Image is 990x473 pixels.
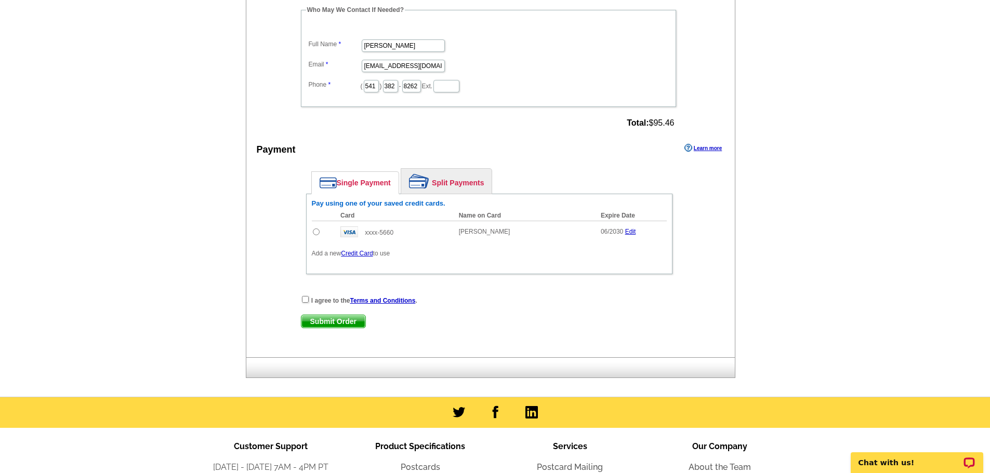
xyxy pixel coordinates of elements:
[320,177,337,188] img: single-payment.png
[309,60,361,69] label: Email
[335,210,454,221] th: Card
[341,250,373,257] a: Credit Card
[340,226,358,237] img: visa.gif
[312,172,399,194] a: Single Payment
[312,249,667,258] p: Add a new to use
[627,118,674,128] span: $95.46
[301,315,365,328] span: Submit Order
[311,297,417,304] strong: I agree to the .
[309,39,361,49] label: Full Name
[350,297,416,304] a: Terms and Conditions
[306,5,405,15] legend: Who May We Contact If Needed?
[454,210,596,221] th: Name on Card
[844,440,990,473] iframe: LiveChat chat widget
[689,462,751,472] a: About the Team
[306,77,671,93] dd: ( ) - Ext.
[401,169,492,194] a: Split Payments
[312,199,667,208] h6: Pay using one of your saved credit cards.
[309,80,361,89] label: Phone
[684,144,722,152] a: Learn more
[234,441,308,451] span: Customer Support
[459,228,510,235] span: [PERSON_NAME]
[625,228,636,235] a: Edit
[601,228,623,235] span: 06/2030
[692,441,747,451] span: Our Company
[375,441,465,451] span: Product Specifications
[409,174,429,188] img: split-payment.png
[537,462,603,472] a: Postcard Mailing
[596,210,667,221] th: Expire Date
[401,462,440,472] a: Postcards
[553,441,587,451] span: Services
[365,229,393,236] span: xxxx-5660
[627,118,649,127] strong: Total:
[257,143,296,157] div: Payment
